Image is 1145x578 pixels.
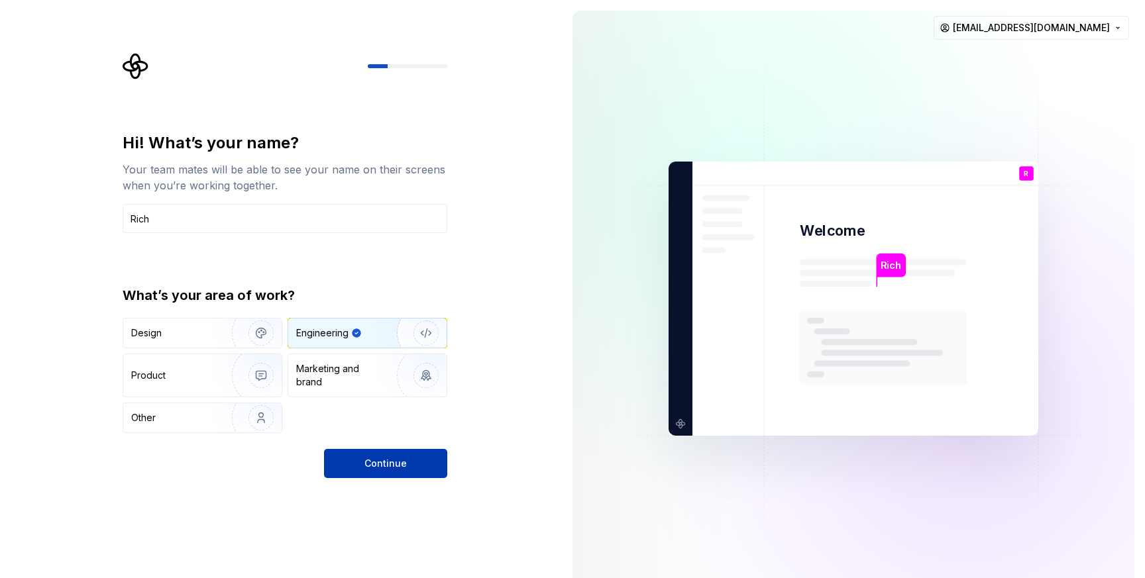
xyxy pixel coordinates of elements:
[324,449,447,478] button: Continue
[131,411,156,424] div: Other
[123,53,149,79] svg: Supernova Logo
[296,362,386,389] div: Marketing and brand
[123,286,447,305] div: What’s your area of work?
[934,16,1129,40] button: [EMAIL_ADDRESS][DOMAIN_NAME]
[296,326,349,340] div: Engineering
[881,258,901,273] p: Rich
[131,369,166,382] div: Product
[953,21,1110,34] span: [EMAIL_ADDRESS][DOMAIN_NAME]
[131,326,162,340] div: Design
[800,221,865,240] p: Welcome
[123,204,447,233] input: Han Solo
[123,132,447,154] div: Hi! What’s your name?
[123,162,447,193] div: Your team mates will be able to see your name on their screens when you’re working together.
[364,457,407,470] span: Continue
[1024,170,1028,177] p: R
